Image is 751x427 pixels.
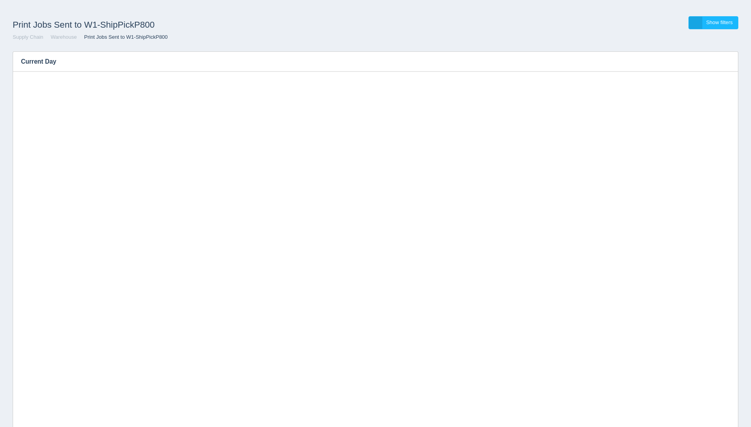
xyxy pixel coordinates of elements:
span: Show filters [706,19,733,25]
li: Print Jobs Sent to W1-ShipPickP800 [78,34,168,41]
a: Warehouse [51,34,77,40]
h3: Current Day [13,52,714,72]
h1: Print Jobs Sent to W1-ShipPickP800 [13,16,376,34]
a: Supply Chain [13,34,43,40]
a: Show filters [688,16,738,29]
